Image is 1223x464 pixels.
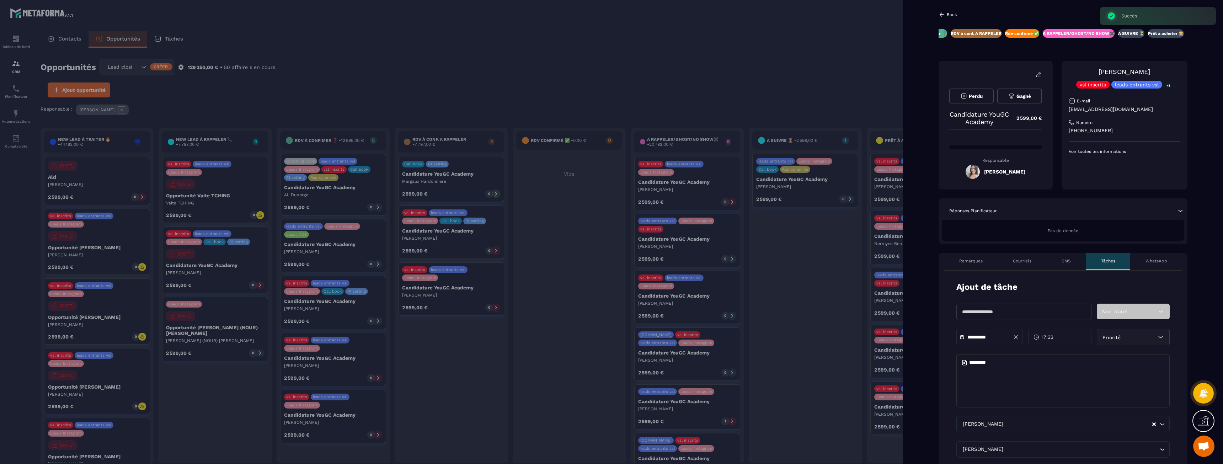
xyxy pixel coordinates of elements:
[1042,334,1053,341] span: 17:33
[1062,258,1071,264] p: SMS
[1193,436,1214,457] a: Ouvrir le chat
[1009,111,1042,125] p: 2 599,00 €
[956,441,1170,458] div: Search for option
[1164,82,1173,89] p: +1
[969,94,983,99] span: Perdu
[1102,309,1127,314] span: Non Traité
[1016,94,1031,99] span: Gagné
[997,89,1042,103] button: Gagné
[961,420,1005,428] span: [PERSON_NAME]
[949,158,1042,163] p: Responsable
[1115,82,1159,87] p: leads entrants vsl
[1005,420,1152,428] input: Search for option
[1080,82,1106,87] p: vsl inscrits
[1013,258,1031,264] p: Courriels
[1069,127,1180,134] p: [PHONE_NUMBER]
[949,208,997,214] p: Réponses Planificateur
[1076,120,1093,126] p: Numéro
[1145,258,1167,264] p: WhatsApp
[961,446,1005,453] span: [PERSON_NAME]
[1077,98,1090,104] p: E-mail
[1005,446,1158,453] input: Search for option
[1102,335,1121,340] span: Priorité
[949,111,1009,126] p: Candidature YouGC Academy
[1069,106,1180,113] p: [EMAIL_ADDRESS][DOMAIN_NAME]
[1099,68,1150,75] a: [PERSON_NAME]
[984,169,1025,175] h5: [PERSON_NAME]
[959,258,983,264] p: Remarques
[949,89,994,103] button: Perdu
[1152,422,1156,427] button: Clear Selected
[1048,228,1078,233] span: Pas de donnée
[1069,149,1180,154] p: Voir toutes les informations
[956,281,1018,293] p: Ajout de tâche
[956,416,1170,432] div: Search for option
[1101,258,1115,264] p: Tâches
